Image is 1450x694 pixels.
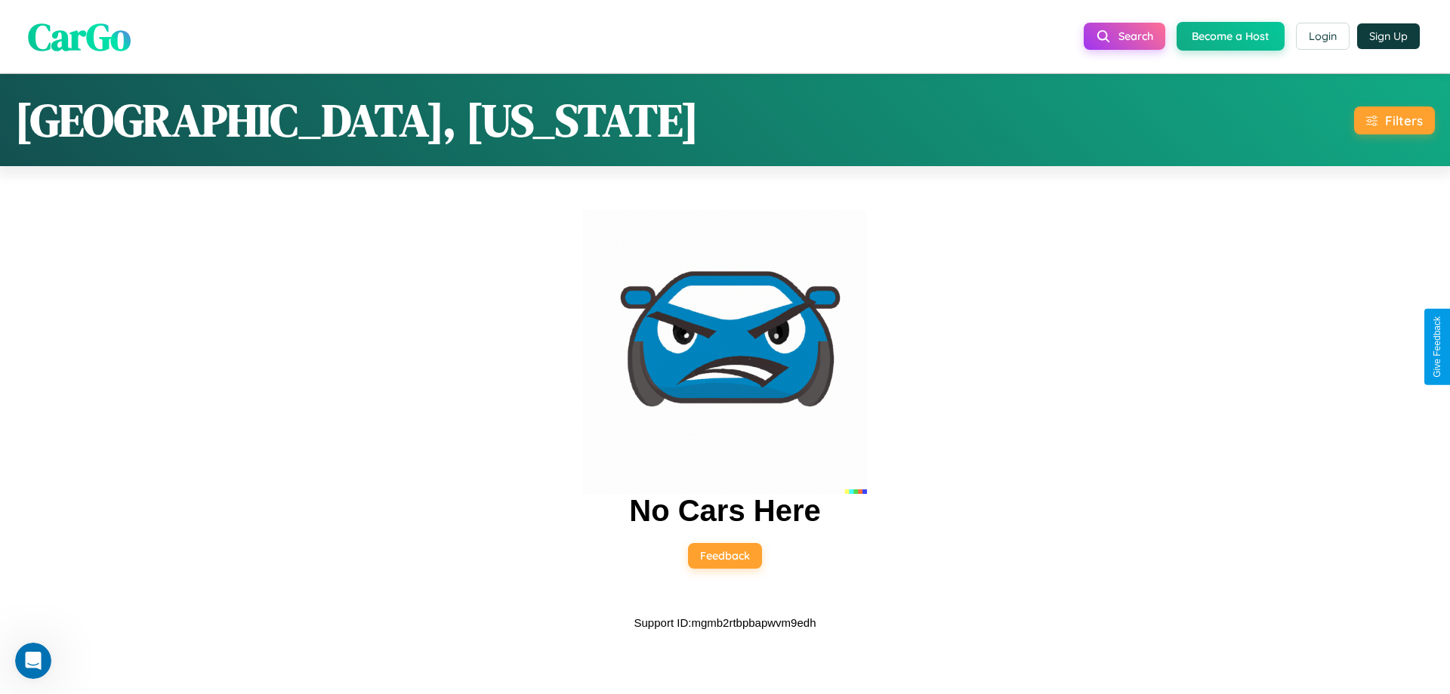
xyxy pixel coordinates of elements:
iframe: Intercom live chat [15,643,51,679]
h2: No Cars Here [629,494,820,528]
button: Filters [1354,106,1435,134]
button: Feedback [688,543,762,569]
div: Filters [1385,113,1423,128]
div: Give Feedback [1432,316,1442,378]
button: Login [1296,23,1350,50]
img: car [583,210,867,494]
span: Search [1118,29,1153,43]
span: CarGo [28,10,131,62]
button: Search [1084,23,1165,50]
h1: [GEOGRAPHIC_DATA], [US_STATE] [15,89,699,151]
button: Become a Host [1177,22,1285,51]
p: Support ID: mgmb2rtbpbapwvm9edh [634,612,816,633]
button: Sign Up [1357,23,1420,49]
